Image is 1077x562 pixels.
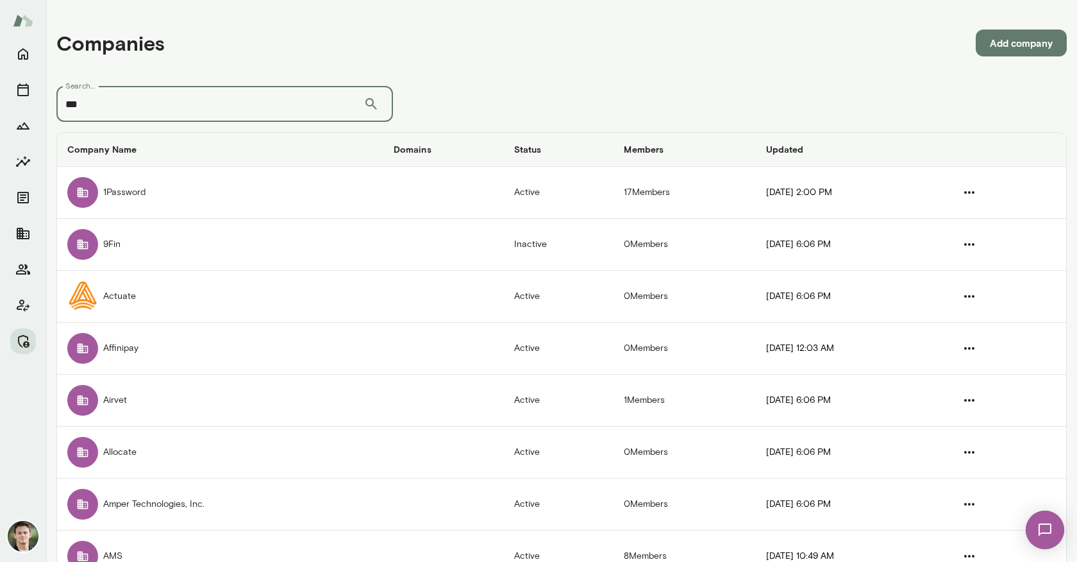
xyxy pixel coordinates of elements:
img: Alex Marcus [8,521,38,552]
button: Home [10,41,36,67]
td: Active [504,375,614,427]
td: Inactive [504,219,614,271]
td: Active [504,167,614,219]
h4: Companies [56,31,165,55]
button: Client app [10,293,36,318]
td: 17 Members [614,167,755,219]
td: [DATE] 6:06 PM [756,479,939,531]
td: 0 Members [614,479,755,531]
h6: Updated [766,143,929,156]
td: Allocate [57,427,383,479]
button: Sessions [10,77,36,103]
td: 1 Members [614,375,755,427]
td: Affinipay [57,323,383,375]
td: [DATE] 12:03 AM [756,323,939,375]
td: 9Fin [57,219,383,271]
button: Documents [10,185,36,210]
td: Amper Technologies, Inc. [57,479,383,531]
td: Active [504,271,614,323]
h6: Status [514,143,604,156]
td: 0 Members [614,271,755,323]
td: 0 Members [614,219,755,271]
label: Search... [65,80,95,91]
td: [DATE] 6:06 PM [756,219,939,271]
td: Active [504,323,614,375]
img: Mento [13,8,33,33]
h6: Company Name [67,143,373,156]
button: Insights [10,149,36,175]
button: Manage [10,328,36,354]
h6: Domains [394,143,494,156]
td: [DATE] 6:06 PM [756,375,939,427]
td: 0 Members [614,323,755,375]
td: Active [504,427,614,479]
td: Actuate [57,271,383,323]
button: Add company [976,30,1067,56]
h6: Members [624,143,745,156]
td: [DATE] 2:00 PM [756,167,939,219]
td: Active [504,479,614,531]
td: Airvet [57,375,383,427]
td: 1Password [57,167,383,219]
td: [DATE] 6:06 PM [756,271,939,323]
td: [DATE] 6:06 PM [756,427,939,479]
button: Growth Plan [10,113,36,139]
button: Company [10,221,36,246]
button: Members [10,257,36,282]
td: 0 Members [614,427,755,479]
